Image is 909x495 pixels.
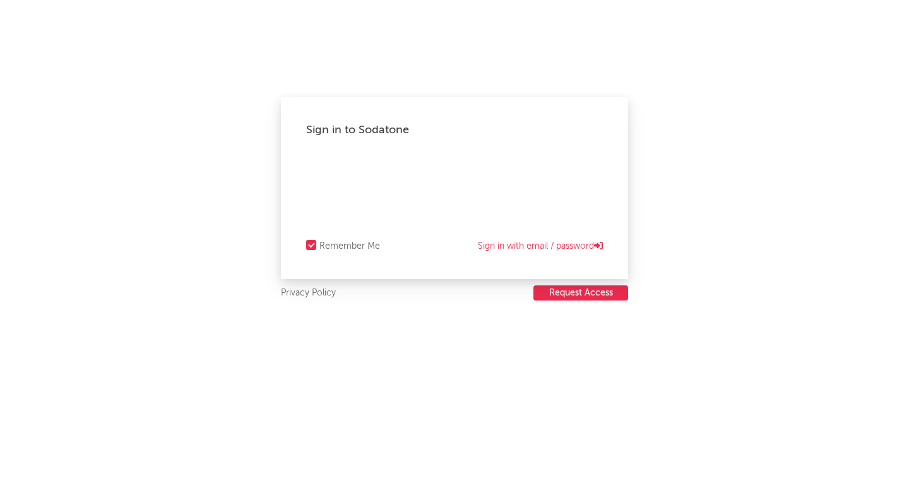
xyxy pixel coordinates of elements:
[533,285,628,301] a: Request Access
[478,239,603,254] a: Sign in with email / password
[319,239,380,254] div: Remember Me
[306,122,603,138] div: Sign in to Sodatone
[281,285,336,301] a: Privacy Policy
[533,285,628,301] button: Request Access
